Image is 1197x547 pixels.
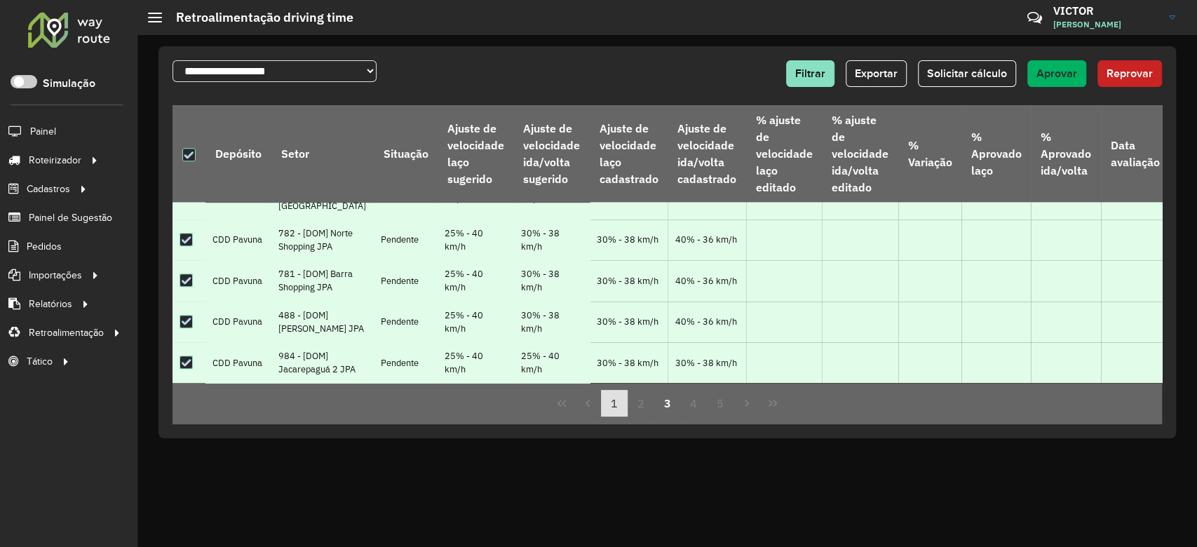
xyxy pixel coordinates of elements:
[271,342,374,383] td: 984 - [DOM] Jacarepaguá 2 JPA
[927,67,1007,79] span: Solicitar cálculo
[205,220,271,260] td: CDD Pavuna
[271,260,374,301] td: 781 - [DOM] Barra Shopping JPA
[271,220,374,260] td: 782 - [DOM] Norte Shopping JPA
[590,220,668,260] td: 30% - 38 km/h
[746,105,822,202] th: % ajuste de velocidade laço editado
[29,297,72,311] span: Relatórios
[514,302,590,342] td: 30% - 38 km/h
[795,67,825,79] span: Filtrar
[438,105,513,202] th: Ajuste de velocidade laço sugerido
[1020,3,1050,33] a: Contato Rápido
[590,260,668,301] td: 30% - 38 km/h
[438,260,513,301] td: 25% - 40 km/h
[205,260,271,301] td: CDD Pavuna
[374,302,438,342] td: Pendente
[29,268,82,283] span: Importações
[786,60,834,87] button: Filtrar
[271,302,374,342] td: 488 - [DOM] [PERSON_NAME] JPA
[205,342,271,383] td: CDD Pavuna
[374,342,438,383] td: Pendente
[668,220,745,260] td: 40% - 36 km/h
[374,220,438,260] td: Pendente
[1107,67,1153,79] span: Reprovar
[1101,105,1169,202] th: Data avaliação
[374,105,438,202] th: Situação
[822,105,898,202] th: % ajuste de velocidade ida/volta editado
[438,302,513,342] td: 25% - 40 km/h
[162,10,353,25] h2: Retroalimentação driving time
[205,105,271,202] th: Depósito
[514,220,590,260] td: 30% - 38 km/h
[590,342,668,383] td: 30% - 38 km/h
[27,239,62,254] span: Pedidos
[668,105,745,202] th: Ajuste de velocidade ida/volta cadastrado
[271,105,374,202] th: Setor
[575,390,602,417] button: Previous Page
[438,342,513,383] td: 25% - 40 km/h
[668,260,745,301] td: 40% - 36 km/h
[1036,67,1077,79] span: Aprovar
[29,153,81,168] span: Roteirizador
[374,260,438,301] td: Pendente
[918,60,1016,87] button: Solicitar cálculo
[1031,105,1100,202] th: % Aprovado ida/volta
[1097,60,1162,87] button: Reprovar
[898,105,961,202] th: % Variação
[846,60,907,87] button: Exportar
[438,220,513,260] td: 25% - 40 km/h
[628,390,654,417] button: 2
[205,302,271,342] td: CDD Pavuna
[548,390,575,417] button: First Page
[1053,4,1158,18] h3: VICTOR
[680,390,707,417] button: 4
[733,390,760,417] button: Next Page
[590,105,668,202] th: Ajuste de velocidade laço cadastrado
[855,67,898,79] span: Exportar
[1027,60,1086,87] button: Aprovar
[759,390,786,417] button: Last Page
[514,260,590,301] td: 30% - 38 km/h
[961,105,1031,202] th: % Aprovado laço
[668,302,745,342] td: 40% - 36 km/h
[27,182,70,196] span: Cadastros
[654,390,681,417] button: 3
[590,302,668,342] td: 30% - 38 km/h
[30,124,56,139] span: Painel
[514,105,590,202] th: Ajuste de velocidade ida/volta sugerido
[43,75,95,92] label: Simulação
[27,354,53,369] span: Tático
[707,390,733,417] button: 5
[601,390,628,417] button: 1
[29,210,112,225] span: Painel de Sugestão
[29,325,104,340] span: Retroalimentação
[668,342,745,383] td: 30% - 38 km/h
[514,342,590,383] td: 25% - 40 km/h
[1053,18,1158,31] span: [PERSON_NAME]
